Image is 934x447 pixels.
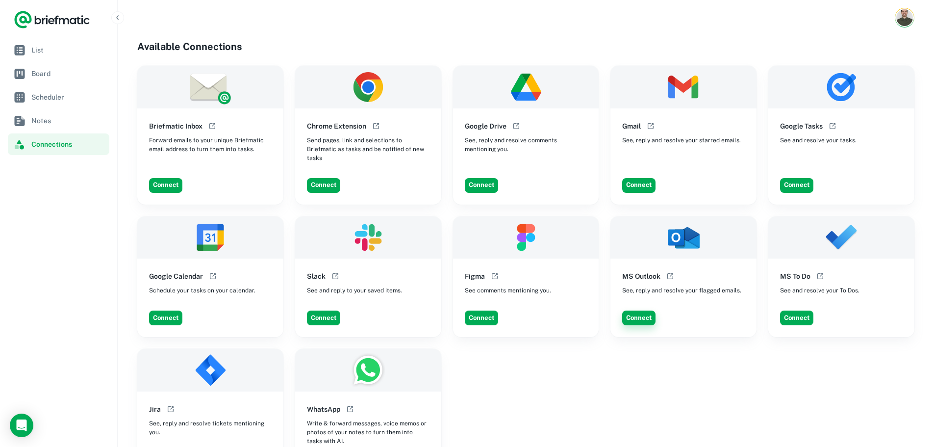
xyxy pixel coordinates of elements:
span: See and reply to your saved items. [307,286,402,295]
span: See, reply and resolve tickets mentioning you. [149,419,272,437]
button: Open help documentation [489,270,501,282]
button: Open help documentation [814,270,826,282]
button: Open help documentation [207,270,219,282]
button: Connect [780,178,813,193]
span: Scheduler [31,92,105,103]
button: Connect [465,311,498,325]
h4: Available Connections [137,39,914,54]
button: Open help documentation [510,120,522,132]
button: Connect [149,311,182,325]
h6: MS Outlook [622,271,660,282]
img: Jira [137,349,283,392]
span: List [31,45,105,55]
h6: Figma [465,271,485,282]
img: Briefmatic Inbox [137,66,283,108]
span: Send pages, link and selections to Briefmatic as tasks and be notified of new tasks [307,136,429,162]
img: Figma [453,216,599,259]
h6: Chrome Extension [307,121,366,131]
h6: Gmail [622,121,641,131]
span: Write & forward messages, voice memos or photos of your notes to turn them into tasks with AI. [307,419,429,446]
span: Board [31,68,105,79]
img: Google Tasks [768,66,914,108]
span: See, reply and resolve your starred emails. [622,136,741,145]
a: List [8,39,109,61]
button: Open help documentation [827,120,838,132]
button: Connect [465,178,498,193]
h6: Jira [149,404,161,415]
a: Board [8,63,109,84]
img: Google Calendar [137,216,283,259]
h6: Briefmatic Inbox [149,121,202,131]
img: Gmail [610,66,757,108]
button: Connect [149,178,182,193]
img: Slack [295,216,441,259]
button: Connect [622,311,656,325]
img: MS To Do [768,216,914,259]
h6: Google Tasks [780,121,823,131]
button: Connect [780,311,813,325]
span: See, reply and resolve your flagged emails. [622,286,741,295]
button: Open help documentation [344,403,356,415]
span: See and resolve your tasks. [780,136,857,145]
span: See comments mentioning you. [465,286,551,295]
span: Forward emails to your unique Briefmatic email address to turn them into tasks. [149,136,272,154]
h6: WhatsApp [307,404,340,415]
h6: Google Drive [465,121,506,131]
span: Notes [31,115,105,126]
button: Connect [307,178,340,193]
span: Schedule your tasks on your calendar. [149,286,255,295]
img: Festø, Hans Marius [896,9,913,26]
button: Account button [895,8,914,27]
button: Open help documentation [370,120,382,132]
h6: Slack [307,271,326,282]
button: Connect [307,311,340,325]
button: Open help documentation [329,270,341,282]
a: Logo [14,10,90,29]
h6: Google Calendar [149,271,203,282]
div: Load Chat [10,414,33,437]
img: Chrome Extension [295,66,441,108]
button: Connect [622,178,656,193]
span: Connections [31,139,105,150]
button: Open help documentation [645,120,656,132]
img: WhatsApp [295,349,441,392]
a: Connections [8,133,109,155]
span: See, reply and resolve comments mentioning you. [465,136,587,154]
span: See and resolve your To Dos. [780,286,859,295]
button: Open help documentation [664,270,676,282]
button: Open help documentation [206,120,218,132]
img: MS Outlook [610,216,757,259]
h6: MS To Do [780,271,810,282]
a: Scheduler [8,86,109,108]
img: Google Drive [453,66,599,108]
button: Open help documentation [165,403,177,415]
a: Notes [8,110,109,131]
